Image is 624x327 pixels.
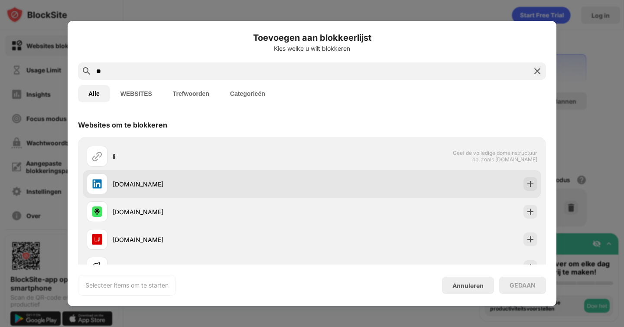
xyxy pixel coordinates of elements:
[113,235,312,244] div: [DOMAIN_NAME]
[92,151,102,161] img: url.svg
[452,282,484,289] div: Annuleren
[78,121,167,129] div: Websites om te blokkeren
[92,262,102,272] img: favicons
[85,281,169,290] div: Selecteer items om te starten
[448,150,537,163] span: Geef de volledige domeinstructuur op, zoals [DOMAIN_NAME]
[110,85,162,102] button: WEBSITES
[113,263,312,272] div: [DOMAIN_NAME]
[532,66,543,76] img: search-close
[113,180,312,189] div: [DOMAIN_NAME]
[510,282,536,289] div: GEDAAN
[220,85,276,102] button: Categorieën
[92,179,102,189] img: favicons
[92,206,102,217] img: favicons
[113,207,312,216] div: [DOMAIN_NAME]
[81,66,92,76] img: search.svg
[162,85,220,102] button: Trefwoorden
[78,31,546,44] h6: Toevoegen aan blokkeerlijst
[113,152,312,161] div: li
[92,234,102,245] img: favicons
[78,85,110,102] button: Alle
[78,45,546,52] div: Kies welke u wilt blokkeren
